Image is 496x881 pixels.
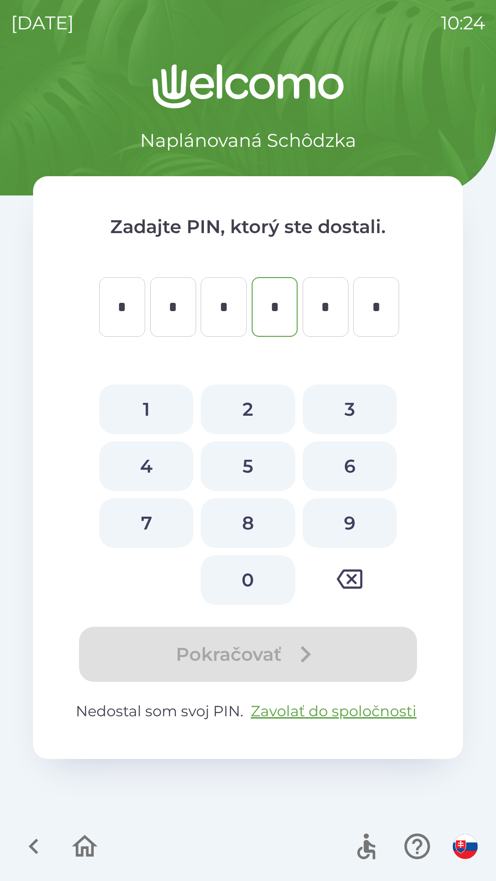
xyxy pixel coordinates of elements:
img: sk flag [453,834,478,859]
img: Logo [33,64,463,108]
p: 10:24 [441,9,485,37]
button: 2 [201,385,295,434]
button: 0 [201,555,295,605]
button: 6 [303,441,397,491]
button: 4 [99,441,193,491]
button: 1 [99,385,193,434]
p: [DATE] [11,9,74,37]
p: Nedostal som svoj PIN. [70,700,426,722]
button: 8 [201,498,295,548]
button: 9 [303,498,397,548]
button: 7 [99,498,193,548]
button: 5 [201,441,295,491]
p: Zadajte PIN, ktorý ste dostali. [70,213,426,240]
p: Naplánovaná Schôdzka [140,127,356,154]
button: Zavolať do spoločnosti [247,700,420,722]
button: 3 [303,385,397,434]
